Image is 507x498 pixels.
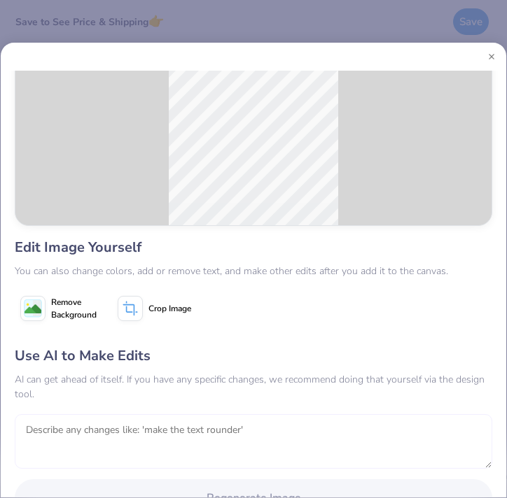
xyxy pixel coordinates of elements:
[488,53,495,60] button: Close
[15,237,492,258] div: Edit Image Yourself
[15,264,492,278] div: You can also change colors, add or remove text, and make other edits after you add it to the canvas.
[148,302,191,315] span: Crop Image
[112,291,200,326] button: Crop Image
[15,372,492,401] div: AI can get ahead of itself. If you have any specific changes, we recommend doing that yourself vi...
[15,291,102,326] button: Remove Background
[15,346,492,367] div: Use AI to Make Edits
[51,296,97,321] span: Remove Background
